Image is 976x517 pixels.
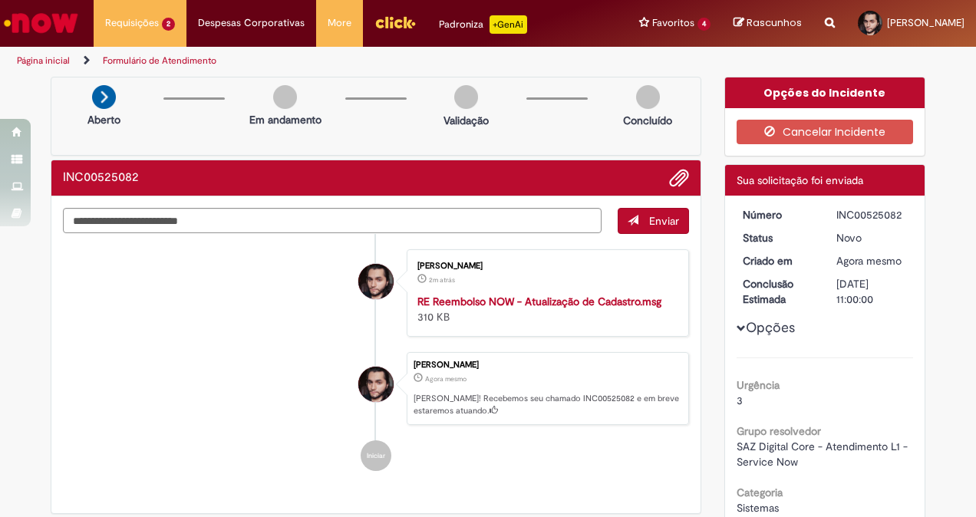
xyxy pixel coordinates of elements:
[737,394,743,407] span: 3
[737,424,821,438] b: Grupo resolvedor
[836,254,902,268] time: 30/09/2025 08:33:51
[652,15,694,31] span: Favoritos
[17,54,70,67] a: Página inicial
[358,264,394,299] div: Rafael Calente Fernandes
[2,8,81,38] img: ServiceNow
[737,486,783,499] b: Categoria
[697,18,711,31] span: 4
[887,16,964,29] span: [PERSON_NAME]
[429,275,455,285] time: 30/09/2025 08:31:39
[731,207,826,222] dt: Número
[734,16,802,31] a: Rascunhos
[737,378,780,392] b: Urgência
[63,352,689,426] li: Rafael Calente Fernandes
[429,275,455,285] span: 2m atrás
[737,501,779,515] span: Sistemas
[63,171,139,185] h2: INC00525082 Histórico de tíquete
[273,85,297,109] img: img-circle-grey.png
[737,120,914,144] button: Cancelar Incidente
[92,85,116,109] img: arrow-next.png
[731,253,826,268] dt: Criado em
[443,113,489,128] p: Validação
[103,54,216,67] a: Formulário de Atendimento
[439,15,527,34] div: Padroniza
[417,262,673,271] div: [PERSON_NAME]
[414,361,681,370] div: [PERSON_NAME]
[490,15,527,34] p: +GenAi
[731,276,826,307] dt: Conclusão Estimada
[623,113,672,128] p: Concluído
[636,85,660,109] img: img-circle-grey.png
[63,208,602,233] textarea: Digite sua mensagem aqui...
[747,15,802,30] span: Rascunhos
[836,276,908,307] div: [DATE] 11:00:00
[731,230,826,245] dt: Status
[836,207,908,222] div: INC00525082
[618,208,689,234] button: Enviar
[328,15,351,31] span: More
[737,173,863,187] span: Sua solicitação foi enviada
[162,18,175,31] span: 2
[12,47,639,75] ul: Trilhas de página
[198,15,305,31] span: Despesas Corporativas
[417,295,661,308] a: RE Reembolso NOW - Atualização de Cadastro.msg
[725,77,925,108] div: Opções do Incidente
[836,254,902,268] span: Agora mesmo
[669,168,689,188] button: Adicionar anexos
[425,374,467,384] time: 30/09/2025 08:33:51
[737,440,911,469] span: SAZ Digital Core - Atendimento L1 - Service Now
[836,230,908,245] div: Novo
[87,112,120,127] p: Aberto
[425,374,467,384] span: Agora mesmo
[63,234,689,487] ul: Histórico de tíquete
[417,294,673,324] div: 310 KB
[414,393,681,417] p: [PERSON_NAME]! Recebemos seu chamado INC00525082 e em breve estaremos atuando.
[358,367,394,402] div: Rafael Calente Fernandes
[649,214,679,228] span: Enviar
[249,112,321,127] p: Em andamento
[105,15,159,31] span: Requisições
[374,11,416,34] img: click_logo_yellow_360x200.png
[454,85,478,109] img: img-circle-grey.png
[836,253,908,268] div: 30/09/2025 08:33:51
